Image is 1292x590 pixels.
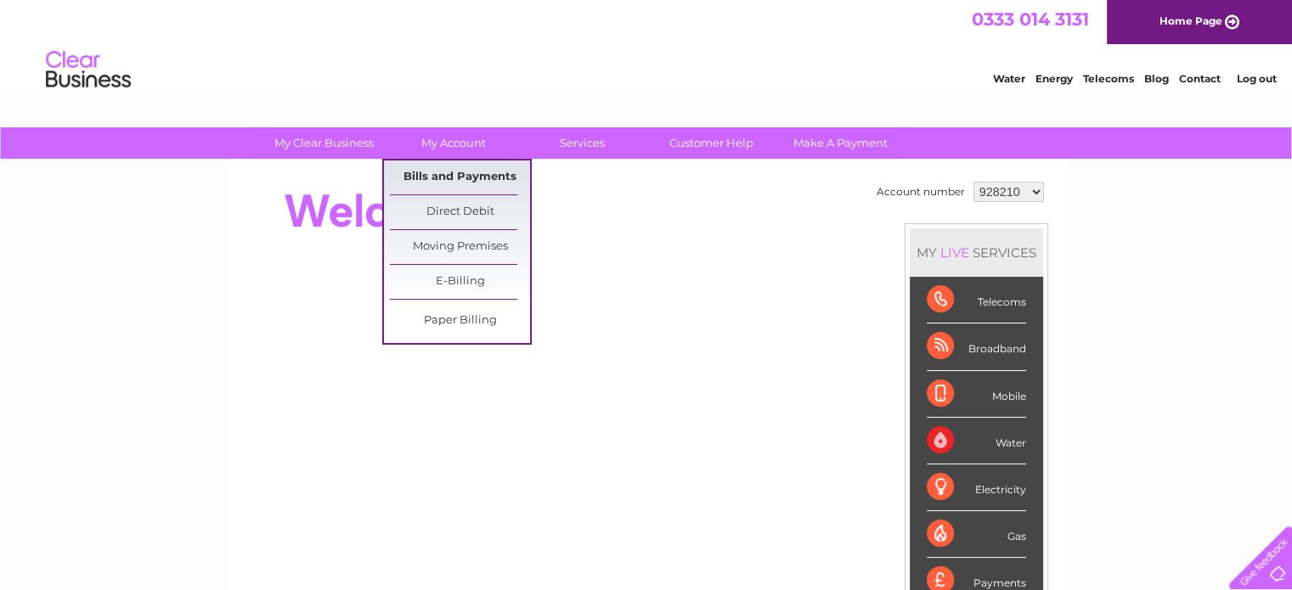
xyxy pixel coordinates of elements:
a: Make A Payment [770,127,911,159]
a: Telecoms [1083,72,1134,85]
img: logo.png [45,44,132,96]
div: Telecoms [927,277,1026,323]
td: Account number [872,177,969,206]
div: Water [927,418,1026,464]
div: Gas [927,511,1026,558]
a: Blog [1144,72,1169,85]
a: E-Billing [390,265,530,299]
a: My Clear Business [254,127,394,159]
a: My Account [383,127,523,159]
div: MY SERVICES [910,228,1043,277]
a: Contact [1179,72,1221,85]
a: Energy [1035,72,1073,85]
a: Services [512,127,652,159]
a: 0333 014 3131 [972,8,1089,30]
a: Direct Debit [390,195,530,229]
div: Mobile [927,371,1026,418]
a: Log out [1236,72,1276,85]
a: Paper Billing [390,304,530,338]
div: Electricity [927,464,1026,511]
div: LIVE [937,244,973,261]
a: Customer Help [641,127,781,159]
a: Moving Premises [390,230,530,264]
div: Clear Business is a trading name of Verastar Limited (registered in [GEOGRAPHIC_DATA] No. 3667643... [245,9,1048,82]
a: Bills and Payments [390,160,530,194]
div: Broadband [927,323,1026,370]
a: Water [993,72,1025,85]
